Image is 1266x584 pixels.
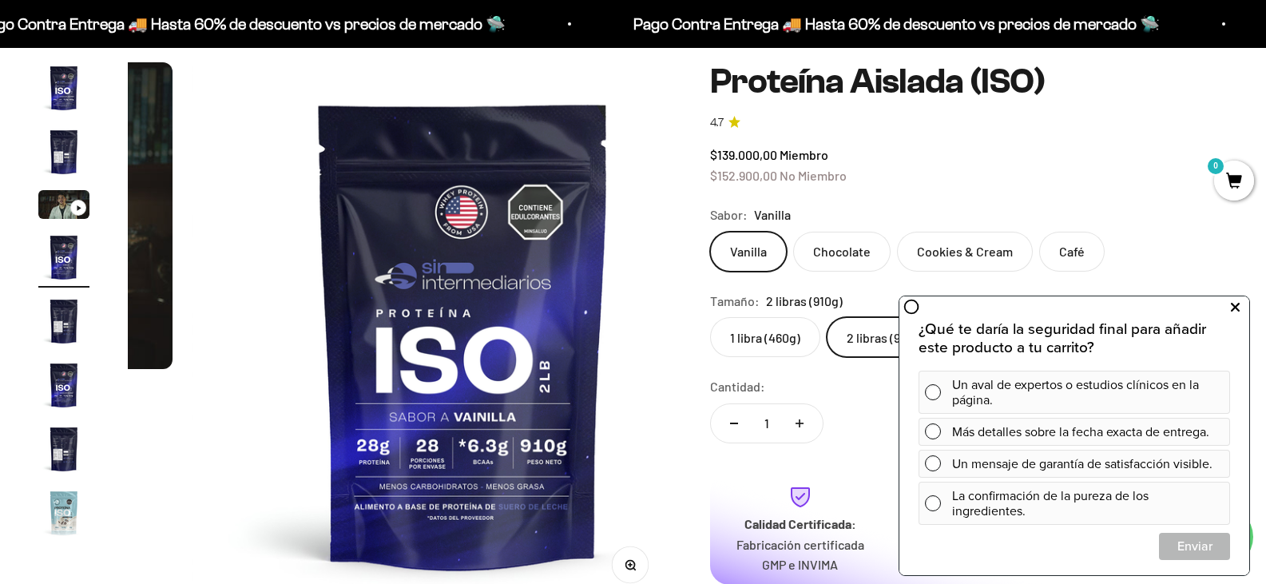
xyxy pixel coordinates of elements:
[710,62,1228,101] h1: Proteína Aislada (ISO)
[38,62,89,118] button: Ir al artículo 1
[38,62,89,113] img: Proteína Aislada (ISO)
[38,423,89,475] img: Proteína Aislada (ISO)
[754,205,791,225] span: Vanilla
[38,296,89,347] img: Proteína Aislada (ISO)
[625,11,1152,37] p: Pago Contra Entrega 🚚 Hasta 60% de descuento vs precios de mercado 🛸
[38,232,89,283] img: Proteína Aislada (ISO)
[710,205,748,225] legend: Sabor:
[899,295,1249,575] iframe: zigpoll-iframe
[38,190,89,224] button: Ir al artículo 3
[710,147,777,162] span: $139.000,00
[710,376,765,397] label: Cantidad:
[710,168,777,183] span: $152.900,00
[38,487,89,538] img: Proteína Aislada (ISO)
[711,404,757,443] button: Reducir cantidad
[38,296,89,352] button: Ir al artículo 5
[710,291,760,312] legend: Tamaño:
[744,516,856,531] strong: Calidad Certificada:
[1214,173,1254,191] a: 0
[38,360,89,415] button: Ir al artículo 6
[710,114,1228,132] a: 4.74.7 de 5.0 estrellas
[38,487,89,543] button: Ir al artículo 8
[780,147,828,162] span: Miembro
[780,168,847,183] span: No Miembro
[776,404,823,443] button: Aumentar cantidad
[729,534,872,575] p: Fabricación certificada GMP e INVIMA
[38,423,89,479] button: Ir al artículo 7
[1206,157,1225,176] mark: 0
[38,126,89,177] img: Proteína Aislada (ISO)
[710,114,724,132] span: 4.7
[766,291,843,312] span: 2 libras (910g)
[38,126,89,182] button: Ir al artículo 2
[38,360,89,411] img: Proteína Aislada (ISO)
[38,232,89,288] button: Ir al artículo 4
[897,534,1040,575] p: Dosis clínicas para resultados máximos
